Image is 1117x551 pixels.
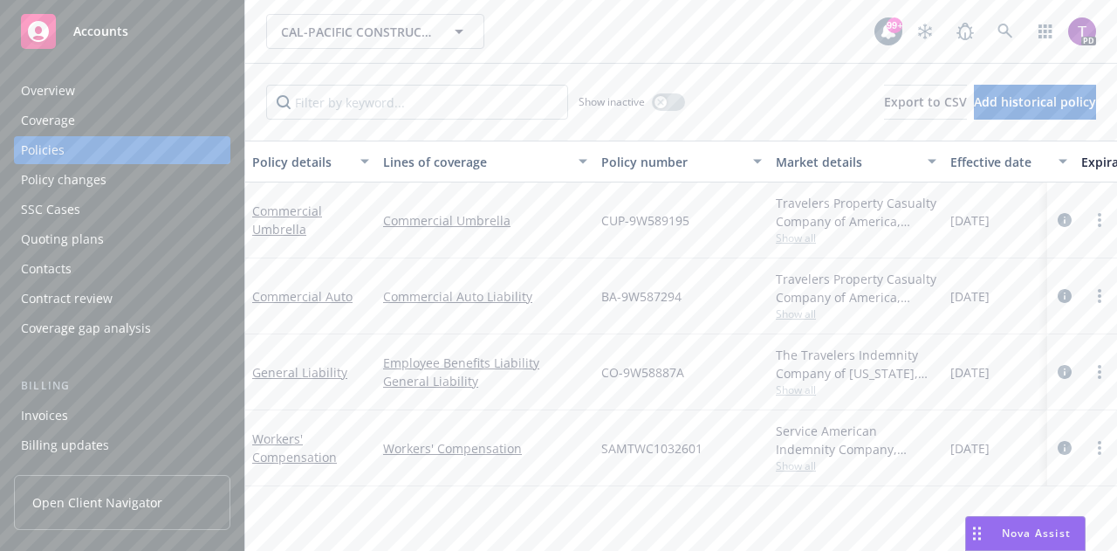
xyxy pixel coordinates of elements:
[950,287,990,306] span: [DATE]
[776,382,936,397] span: Show all
[21,225,104,253] div: Quoting plans
[950,211,990,230] span: [DATE]
[21,431,109,459] div: Billing updates
[950,363,990,382] span: [DATE]
[14,402,230,430] a: Invoices
[950,153,1048,171] div: Effective date
[14,225,230,253] a: Quoting plans
[884,93,967,110] span: Export to CSV
[14,77,230,105] a: Overview
[1002,526,1071,541] span: Nova Assist
[601,153,743,171] div: Policy number
[21,136,65,164] div: Policies
[383,211,587,230] a: Commercial Umbrella
[14,377,230,395] div: Billing
[245,141,376,183] button: Policy details
[14,255,230,283] a: Contacts
[988,14,1023,49] a: Search
[21,166,106,194] div: Policy changes
[32,493,162,512] span: Open Client Navigator
[1054,286,1075,306] a: circleInformation
[966,517,988,550] div: Drag to move
[776,306,936,321] span: Show all
[1054,362,1075,382] a: circleInformation
[73,24,128,38] span: Accounts
[776,153,917,171] div: Market details
[252,364,347,381] a: General Liability
[14,7,230,56] a: Accounts
[776,231,936,245] span: Show all
[974,85,1096,120] button: Add historical policy
[1089,437,1110,458] a: more
[1089,362,1110,382] a: more
[579,94,645,109] span: Show inactive
[601,439,702,458] span: SAMTWC1032601
[14,285,230,313] a: Contract review
[601,287,682,306] span: BA-9W587294
[21,107,75,134] div: Coverage
[21,77,75,105] div: Overview
[601,363,684,382] span: CO-9W58887A
[14,166,230,194] a: Policy changes
[1089,286,1110,306] a: more
[884,85,967,120] button: Export to CSV
[266,85,568,120] input: Filter by keyword...
[14,136,230,164] a: Policies
[601,211,689,230] span: CUP-9W589195
[252,153,350,171] div: Policy details
[1089,210,1110,231] a: more
[252,288,353,305] a: Commercial Auto
[943,141,1074,183] button: Effective date
[252,430,337,465] a: Workers' Compensation
[594,141,769,183] button: Policy number
[383,354,587,372] a: Employee Benefits Liability
[376,141,594,183] button: Lines of coverage
[266,14,484,49] button: CAL-PACIFIC CONSTRUCTION, INC.
[21,314,151,342] div: Coverage gap analysis
[887,17,902,33] div: 99+
[21,196,80,224] div: SSC Cases
[252,203,322,238] a: Commercial Umbrella
[14,431,230,459] a: Billing updates
[1028,14,1063,49] a: Switch app
[1068,17,1096,45] img: photo
[950,439,990,458] span: [DATE]
[21,255,72,283] div: Contacts
[1054,210,1075,231] a: circleInformation
[769,141,943,183] button: Market details
[383,439,587,458] a: Workers' Compensation
[14,107,230,134] a: Coverage
[21,285,113,313] div: Contract review
[383,287,587,306] a: Commercial Auto Liability
[776,270,936,306] div: Travelers Property Casualty Company of America, Travelers Insurance
[14,196,230,224] a: SSC Cases
[776,422,936,458] div: Service American Indemnity Company, Service American Indemnity Company, Method Insurance
[776,346,936,382] div: The Travelers Indemnity Company of [US_STATE], Travelers Insurance
[908,14,942,49] a: Stop snowing
[383,372,587,390] a: General Liability
[776,194,936,231] div: Travelers Property Casualty Company of America, Travelers Insurance
[974,93,1096,110] span: Add historical policy
[965,516,1086,551] button: Nova Assist
[948,14,983,49] a: Report a Bug
[1054,437,1075,458] a: circleInformation
[776,458,936,473] span: Show all
[14,314,230,342] a: Coverage gap analysis
[281,23,432,41] span: CAL-PACIFIC CONSTRUCTION, INC.
[21,402,68,430] div: Invoices
[383,153,568,171] div: Lines of coverage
